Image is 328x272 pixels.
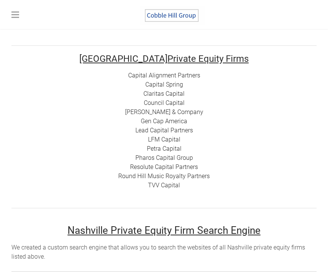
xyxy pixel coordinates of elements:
font: Private Equity Firms [79,53,249,64]
a: TVV Capital [148,182,180,189]
a: Capital Alignment Partners [128,72,200,79]
a: Resolute Capital Partners [130,163,198,171]
a: LFM Capital [148,136,180,143]
a: Pharos Capital Group [135,154,193,161]
div: ​We created a custom search engine that allows you to search the websites of all Nashville privat... [11,243,317,261]
u: Nashville Private Equity Firm Search Engine [68,225,260,236]
a: Petra Capital [147,145,182,152]
a: Gen Cap America [141,117,187,125]
font: [GEOGRAPHIC_DATA] [79,53,167,64]
a: Council Capital [144,99,185,106]
a: Capital Spring [145,81,183,88]
a: Round Hill Music Royalty Partners [118,172,210,180]
a: Claritas Capital [143,90,185,97]
a: [PERSON_NAME] & Company [125,108,203,116]
a: Lead Capital Partners [135,127,193,134]
img: The Cobble Hill Group LLC [140,6,205,25]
